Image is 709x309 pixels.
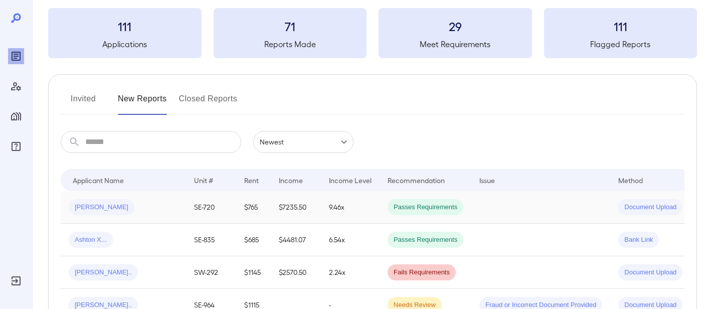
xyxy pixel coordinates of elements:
[194,174,213,186] div: Unit #
[379,38,532,50] h5: Meet Requirements
[118,91,167,115] button: New Reports
[321,256,380,289] td: 2.24x
[61,91,106,115] button: Invited
[388,174,445,186] div: Recommendation
[544,18,697,34] h3: 111
[8,108,24,124] div: Manage Properties
[329,174,372,186] div: Income Level
[48,38,202,50] h5: Applications
[271,256,321,289] td: $2570.50
[214,38,367,50] h5: Reports Made
[186,224,236,256] td: SE-835
[48,18,202,34] h3: 111
[388,268,456,277] span: Fails Requirements
[618,268,682,277] span: Document Upload
[379,18,532,34] h3: 29
[179,91,238,115] button: Closed Reports
[69,268,138,277] span: [PERSON_NAME]..
[271,191,321,224] td: $7235.50
[8,48,24,64] div: Reports
[8,138,24,154] div: FAQ
[388,235,463,245] span: Passes Requirements
[244,174,260,186] div: Rent
[236,191,271,224] td: $765
[73,174,124,186] div: Applicant Name
[321,191,380,224] td: 9.46x
[48,8,697,58] summary: 111Applications71Reports Made29Meet Requirements111Flagged Reports
[69,203,134,212] span: [PERSON_NAME]
[69,235,113,245] span: Ashton X...
[618,203,682,212] span: Document Upload
[8,78,24,94] div: Manage Users
[236,224,271,256] td: $685
[544,38,697,50] h5: Flagged Reports
[236,256,271,289] td: $1145
[271,224,321,256] td: $4481.07
[253,131,353,153] div: Newest
[186,256,236,289] td: SW-292
[279,174,303,186] div: Income
[321,224,380,256] td: 6.54x
[214,18,367,34] h3: 71
[388,203,463,212] span: Passes Requirements
[618,235,659,245] span: Bank Link
[8,273,24,289] div: Log Out
[618,174,643,186] div: Method
[479,174,495,186] div: Issue
[186,191,236,224] td: SE-720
